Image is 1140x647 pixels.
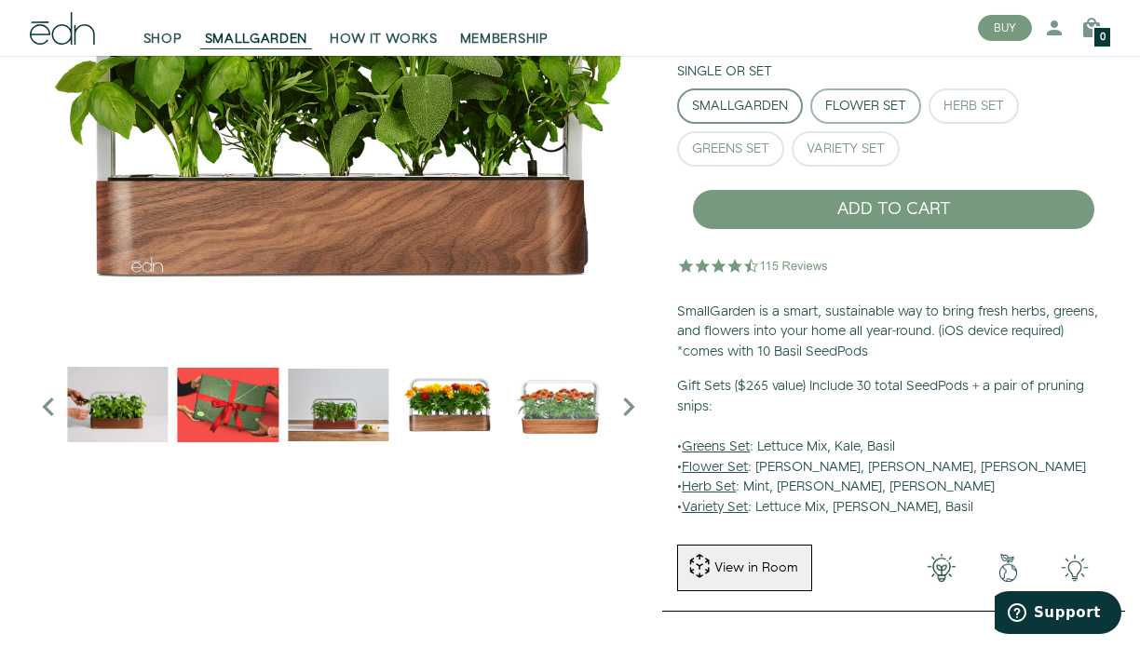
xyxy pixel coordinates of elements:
[677,545,812,591] button: View in Room
[460,30,549,48] span: MEMBERSHIP
[978,15,1032,41] button: BUY
[692,100,788,113] div: SmallGarden
[330,30,437,48] span: HOW IT WORKS
[995,591,1121,638] iframe: Opens a widget where you can find more information
[943,100,1004,113] div: Herb Set
[1100,33,1106,43] span: 0
[143,30,183,48] span: SHOP
[1041,554,1107,582] img: edn-smallgarden-tech.png
[975,554,1041,582] img: green-earth.png
[132,7,194,48] a: SHOP
[682,458,748,477] u: Flower Set
[178,354,279,460] div: 3 / 6
[178,354,279,455] img: EMAILS_-_Holiday_21_PT1_28_9986b34a-7908-4121-b1c1-9595d1e43abe_1024x.png
[677,88,803,124] button: SmallGarden
[288,354,389,460] div: 4 / 6
[929,88,1019,124] button: Herb Set
[319,7,448,48] a: HOW IT WORKS
[792,131,900,167] button: Variety Set
[677,247,831,284] img: 4.5 star rating
[677,377,1110,518] p: • : Lettuce Mix, Kale, Basil • : [PERSON_NAME], [PERSON_NAME], [PERSON_NAME] • : Mint, [PERSON_NA...
[288,354,389,455] img: edn-smallgarden-mixed-herbs-table-product-2000px_1024x.jpg
[67,354,169,455] img: edn-trim-basil.2021-09-07_14_55_24_1024x.gif
[610,388,647,425] i: Next slide
[810,88,921,124] button: Flower Set
[909,554,975,582] img: 001-light-bulb.png
[67,354,169,460] div: 2 / 6
[692,142,769,155] div: Greens Set
[449,7,560,48] a: MEMBERSHIP
[509,354,610,460] div: 6 / 6
[677,131,784,167] button: Greens Set
[677,303,1110,363] p: SmallGarden is a smart, sustainable way to bring fresh herbs, greens, and flowers into your home ...
[399,354,500,455] img: edn-smallgarden-marigold-hero-SLV-2000px_1024x.png
[677,62,772,81] label: Single or Set
[399,354,500,460] div: 5 / 6
[677,377,1084,416] b: Gift Sets ($265 value) Include 30 total SeedPods + a pair of pruning snips:
[712,559,800,577] div: View in Room
[509,354,610,455] img: edn-smallgarden_1024x.jpg
[807,142,885,155] div: Variety Set
[682,478,736,496] u: Herb Set
[682,438,750,456] u: Greens Set
[682,498,748,517] u: Variety Set
[692,189,1095,230] button: ADD TO CART
[194,7,319,48] a: SMALLGARDEN
[825,100,906,113] div: Flower Set
[205,30,308,48] span: SMALLGARDEN
[30,388,67,425] i: Previous slide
